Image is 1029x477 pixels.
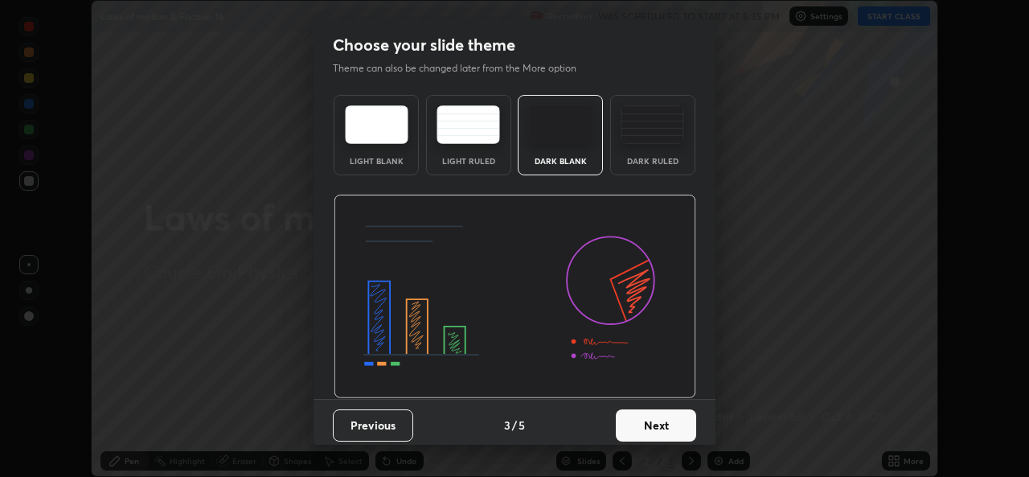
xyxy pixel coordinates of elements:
h4: / [512,417,517,434]
div: Light Blank [344,157,408,165]
p: Theme can also be changed later from the More option [333,61,593,76]
h2: Choose your slide theme [333,35,515,56]
div: Dark Ruled [621,157,685,165]
img: darkThemeBanner.d06ce4a2.svg [334,195,696,399]
div: Light Ruled [437,157,501,165]
img: darkRuledTheme.de295e13.svg [621,105,684,144]
button: Previous [333,409,413,442]
img: lightRuledTheme.5fabf969.svg [437,105,500,144]
img: darkTheme.f0cc69e5.svg [529,105,592,144]
h4: 3 [504,417,510,434]
div: Dark Blank [528,157,592,165]
img: lightTheme.e5ed3b09.svg [345,105,408,144]
h4: 5 [519,417,525,434]
button: Next [616,409,696,442]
